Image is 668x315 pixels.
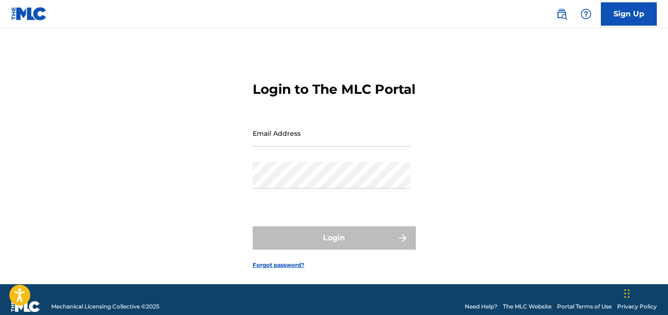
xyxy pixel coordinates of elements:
h3: Login to The MLC Portal [253,81,415,98]
a: Public Search [552,5,571,23]
div: Help [577,5,595,23]
img: MLC Logo [11,7,47,21]
span: Mechanical Licensing Collective © 2025 [51,302,159,311]
iframe: Chat Widget [621,270,668,315]
a: Sign Up [601,2,657,26]
a: Need Help? [465,302,497,311]
a: Portal Terms of Use [557,302,612,311]
img: logo [11,301,40,312]
img: help [580,8,592,20]
a: The MLC Website [503,302,551,311]
div: Drag [624,280,630,308]
a: Forgot password? [253,261,304,269]
a: Privacy Policy [617,302,657,311]
img: search [556,8,567,20]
